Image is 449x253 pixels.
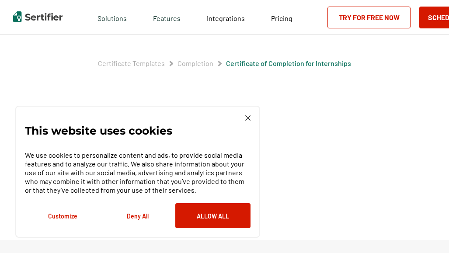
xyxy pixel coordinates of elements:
p: This website uses cookies [25,126,172,135]
div: Breadcrumb [98,59,351,68]
span: Completion [178,59,213,68]
a: Pricing [271,12,292,23]
button: Customize [25,203,100,228]
img: Sertifier | Digital Credentialing Platform [13,11,63,22]
a: Certificate of Completion​ for Internships [226,59,351,67]
span: Certificate Templates [98,59,165,68]
button: Deny All [100,203,175,228]
a: Try for Free Now [327,7,411,28]
span: Integrations [207,14,245,22]
a: Integrations [207,12,245,23]
span: Pricing [271,14,292,22]
img: Cookie Popup Close [245,115,251,121]
button: Allow All [175,203,251,228]
a: Certificate Templates [98,59,165,67]
span: Solutions [97,12,127,23]
iframe: Chat Widget [405,211,449,253]
p: We use cookies to personalize content and ads, to provide social media features and to analyze ou... [25,151,251,194]
span: Certificate of Completion​ for Internships [226,59,351,68]
a: Completion [178,59,213,67]
span: Features [153,12,181,23]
